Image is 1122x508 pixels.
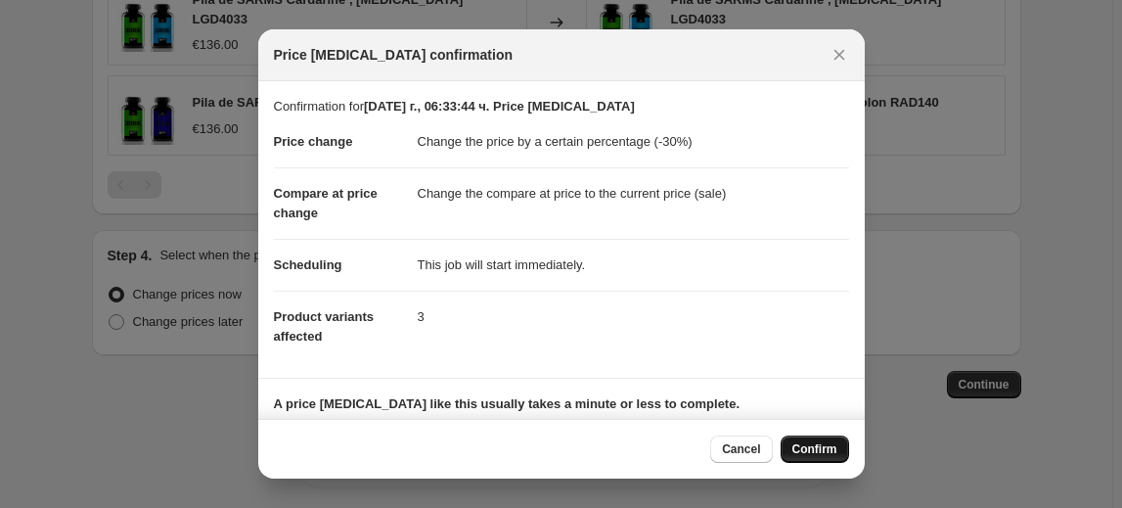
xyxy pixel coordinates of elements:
[826,41,853,69] button: Close
[418,291,849,343] dd: 3
[274,186,378,220] span: Compare at price change
[710,436,772,463] button: Cancel
[274,396,741,411] b: A price [MEDICAL_DATA] like this usually takes a minute or less to complete.
[418,167,849,219] dd: Change the compare at price to the current price (sale)
[781,436,849,463] button: Confirm
[274,309,375,344] span: Product variants affected
[274,257,342,272] span: Scheduling
[418,116,849,167] dd: Change the price by a certain percentage (-30%)
[418,239,849,291] dd: This job will start immediately.
[274,97,849,116] p: Confirmation for
[274,134,353,149] span: Price change
[722,441,760,457] span: Cancel
[364,99,635,114] b: [DATE] г., 06:33:44 ч. Price [MEDICAL_DATA]
[792,441,837,457] span: Confirm
[274,45,514,65] span: Price [MEDICAL_DATA] confirmation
